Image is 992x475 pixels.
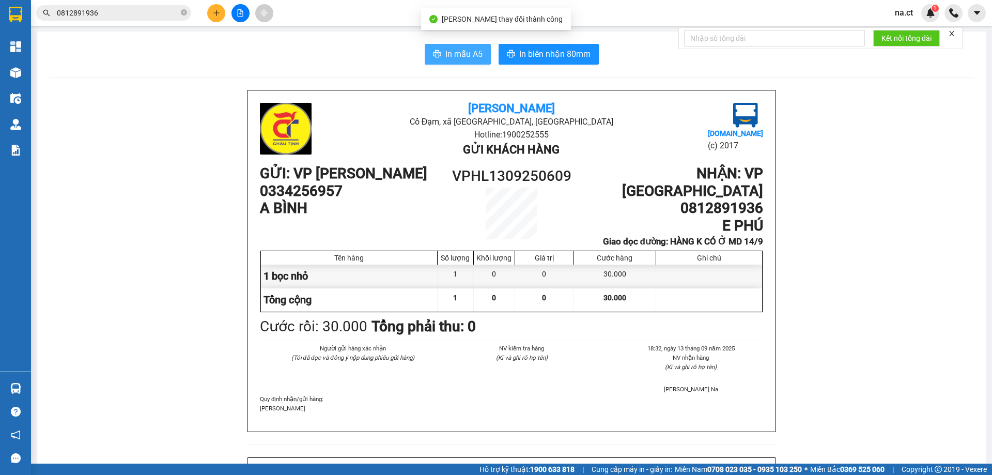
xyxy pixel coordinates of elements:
[438,265,474,288] div: 1
[592,464,672,475] span: Cung cấp máy in - giấy in:
[492,294,496,302] span: 0
[935,466,942,473] span: copyright
[804,467,808,471] span: ⚪️
[11,430,21,440] span: notification
[582,464,584,475] span: |
[733,103,758,128] img: logo.jpg
[622,165,763,200] b: NHẬN : VP [GEOGRAPHIC_DATA]
[425,44,491,65] button: printerIn mẫu A5
[445,48,483,60] span: In mẫu A5
[263,294,312,306] span: Tổng cộng
[231,4,250,22] button: file-add
[574,265,656,288] div: 30.000
[892,464,894,475] span: |
[10,41,21,52] img: dashboard-icon
[10,383,21,394] img: warehouse-icon
[10,119,21,130] img: warehouse-icon
[11,453,21,463] span: message
[873,30,940,47] button: Kết nối tổng đài
[708,139,763,152] li: (c) 2017
[10,145,21,156] img: solution-icon
[530,465,575,473] strong: 1900 633 818
[260,315,367,338] div: Cước rồi : 30.000
[496,354,548,361] i: (Kí và ghi rõ họ tên)
[43,9,50,17] span: search
[603,294,626,302] span: 30.000
[659,254,760,262] div: Ghi chú
[932,5,939,12] sup: 1
[11,407,21,417] span: question-circle
[810,464,885,475] span: Miền Bắc
[429,15,438,23] span: check-circle
[684,30,865,47] input: Nhập số tổng đài
[675,464,802,475] span: Miền Nam
[542,294,546,302] span: 0
[619,344,763,353] li: 18:32, ngày 13 tháng 09 năm 2025
[881,33,932,44] span: Kết nối tổng đài
[453,294,457,302] span: 1
[507,50,515,59] span: printer
[519,48,591,60] span: In biên nhận 80mm
[260,9,268,17] span: aim
[448,165,575,188] h1: VPHL1309250609
[518,254,571,262] div: Giá trị
[344,115,679,128] li: Cổ Đạm, xã [GEOGRAPHIC_DATA], [GEOGRAPHIC_DATA]
[433,50,441,59] span: printer
[468,102,555,115] b: [PERSON_NAME]
[887,6,921,19] span: na.ct
[440,254,471,262] div: Số lượng
[575,217,763,235] h1: E PHÚ
[237,9,244,17] span: file-add
[479,464,575,475] span: Hỗ trợ kỹ thuật:
[255,4,273,22] button: aim
[260,200,448,217] h1: A BÌNH
[263,254,435,262] div: Tên hàng
[260,182,448,200] h1: 0334256957
[972,8,982,18] span: caret-down
[575,200,763,217] h1: 0812891936
[213,9,220,17] span: plus
[619,353,763,362] li: NV nhận hàng
[948,30,955,37] span: close
[499,44,599,65] button: printerIn biên nhận 80mm
[291,354,414,361] i: (Tôi đã đọc và đồng ý nộp dung phiếu gửi hàng)
[344,128,679,141] li: Hotline: 1900252555
[207,4,225,22] button: plus
[260,394,763,413] div: Quy định nhận/gửi hàng :
[603,236,763,247] b: Giao dọc đường: HÀNG K CÓ Ở MD 14/9
[442,15,563,23] span: [PERSON_NAME] thay đổi thành công
[949,8,958,18] img: phone-icon
[619,385,763,394] li: [PERSON_NAME] Na
[9,7,22,22] img: logo-vxr
[926,8,935,18] img: icon-new-feature
[181,9,187,16] span: close-circle
[57,7,179,19] input: Tìm tên, số ĐT hoặc mã đơn
[708,129,763,137] b: [DOMAIN_NAME]
[840,465,885,473] strong: 0369 525 060
[371,318,476,335] b: Tổng phải thu: 0
[707,465,802,473] strong: 0708 023 035 - 0935 103 250
[10,67,21,78] img: warehouse-icon
[181,8,187,18] span: close-circle
[476,254,512,262] div: Khối lượng
[261,265,438,288] div: 1 bọc nhỏ
[10,93,21,104] img: warehouse-icon
[515,265,574,288] div: 0
[450,344,594,353] li: NV kiểm tra hàng
[260,165,427,182] b: GỬI : VP [PERSON_NAME]
[968,4,986,22] button: caret-down
[260,103,312,155] img: logo.jpg
[463,143,560,156] b: Gửi khách hàng
[260,404,763,413] p: [PERSON_NAME]
[933,5,937,12] span: 1
[474,265,515,288] div: 0
[577,254,653,262] div: Cước hàng
[665,363,717,371] i: (Kí và ghi rõ họ tên)
[281,344,425,353] li: Người gửi hàng xác nhận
